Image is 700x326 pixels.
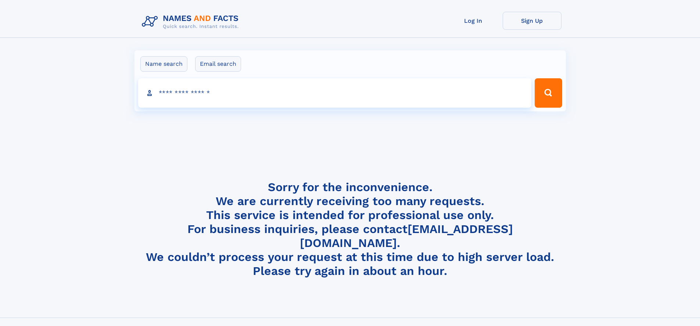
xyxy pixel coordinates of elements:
[444,12,503,30] a: Log In
[535,78,562,108] button: Search Button
[503,12,561,30] a: Sign Up
[139,180,561,278] h4: Sorry for the inconvenience. We are currently receiving too many requests. This service is intend...
[140,56,187,72] label: Name search
[138,78,532,108] input: search input
[195,56,241,72] label: Email search
[139,12,245,32] img: Logo Names and Facts
[300,222,513,250] a: [EMAIL_ADDRESS][DOMAIN_NAME]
